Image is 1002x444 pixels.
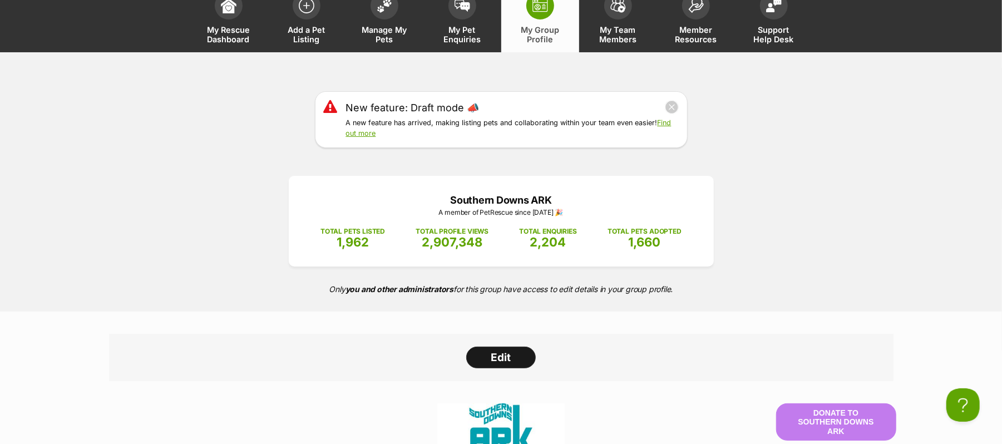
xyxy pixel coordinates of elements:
[337,235,369,249] span: 1,962
[346,119,672,137] a: Find out more
[437,25,487,44] span: My Pet Enquiries
[346,118,679,139] p: A new feature has arrived, making listing pets and collaborating within your team even easier!
[628,235,660,249] span: 1,660
[305,193,697,208] p: Southern Downs ARK
[305,208,697,218] p: A member of PetRescue since [DATE] 🎉
[515,25,565,44] span: My Group Profile
[204,25,254,44] span: My Rescue Dashboard
[593,25,643,44] span: My Team Members
[422,235,482,249] span: 2,907,348
[776,403,896,440] button: Donate to Southern Downs ARK
[359,25,409,44] span: Manage My Pets
[671,25,721,44] span: Member Resources
[320,226,385,236] p: TOTAL PETS LISTED
[282,25,332,44] span: Add a Pet Listing
[416,226,488,236] p: TOTAL PROFILE VIEWS
[466,347,536,369] a: Edit
[530,235,566,249] span: 2,204
[346,100,480,115] a: New feature: Draft mode 📣
[345,284,454,294] strong: you and other administrators
[608,226,682,236] p: TOTAL PETS ADOPTED
[749,25,799,44] span: Support Help Desk
[946,388,980,422] iframe: Help Scout Beacon - Open
[519,226,576,236] p: TOTAL ENQUIRIES
[665,100,679,114] button: close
